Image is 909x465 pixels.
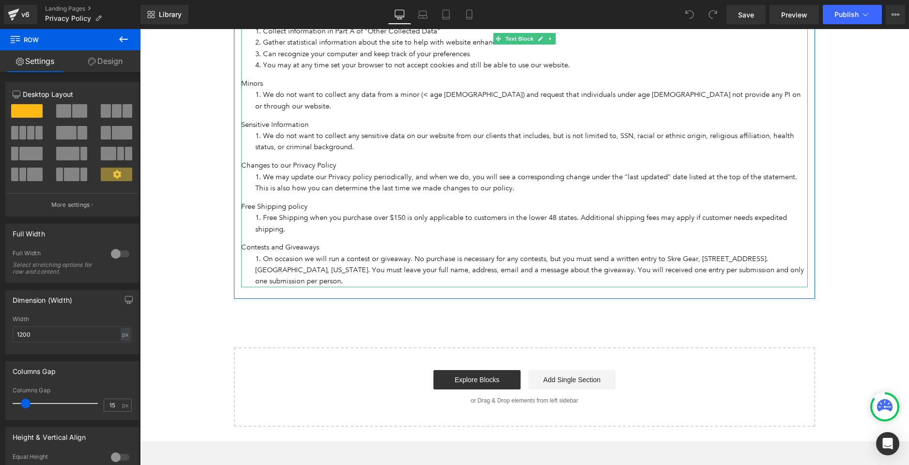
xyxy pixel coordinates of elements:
[115,101,668,124] li: We do not want to collect any sensitive data on our website from our clients that includes, but i...
[140,5,188,24] a: New Library
[13,428,86,441] div: Height & Vertical Align
[738,10,754,20] span: Save
[278,435,491,459] h2: NEW to SKRE?
[388,341,476,360] a: Add Single Section
[13,387,132,394] div: Columns Gap
[13,89,132,99] p: Desktop Layout
[70,50,140,72] a: Design
[4,5,37,24] a: v6
[45,15,91,22] span: Privacy Policy
[13,326,132,342] input: auto
[703,5,723,24] button: Redo
[886,5,905,24] button: More
[159,10,182,19] span: Library
[115,183,668,206] li: Free Shipping when you purchase over $150 is only applicable to customers in the lower 48 states....
[13,362,56,375] div: Columns Gap
[680,5,699,24] button: Undo
[781,10,807,20] span: Preview
[834,11,859,18] span: Publish
[13,453,101,463] div: Equal Height
[13,291,72,304] div: Dimension (Width)
[770,5,819,24] a: Preview
[122,402,130,408] span: px
[6,193,139,216] button: More settings
[115,31,668,42] li: You may at any time set your browser to not accept cookies and still be able to use our website.
[13,316,132,323] div: Width
[406,4,416,15] a: Expand / Collapse
[10,29,107,50] span: Row
[140,29,909,465] iframe: To enrich screen reader interactions, please activate Accessibility in Grammarly extension settings
[293,341,381,360] a: Explore Blocks
[13,249,101,260] div: Full Width
[109,368,660,375] p: or Drag & Drop elements from left sidebar
[363,4,395,15] span: Text Block
[19,8,31,21] div: v6
[13,262,100,275] div: Select stretching options for row and content.
[115,224,668,258] li: On occasion we will run a contest or giveaway. No purchase is necessary for any contests, but you...
[115,19,668,31] li: Can recognize your computer and keep track of your preferences
[51,201,90,209] p: More settings
[115,8,668,19] li: Gather statistical information about the site to help with website enhancements
[411,5,434,24] a: Laptop
[434,5,458,24] a: Tablet
[876,432,899,455] div: Open Intercom Messenger
[823,5,882,24] button: Publish
[115,142,668,165] li: We may update our Privacy policy periodically, and when we do, you will see a corresponding chang...
[121,328,130,341] div: px
[45,5,140,13] a: Landing Pages
[458,5,481,24] a: Mobile
[13,224,45,238] div: Full Width
[388,5,411,24] a: Desktop
[115,60,668,83] li: We do not want to collect any data from a minor (< age [DEMOGRAPHIC_DATA]) and request that indiv...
